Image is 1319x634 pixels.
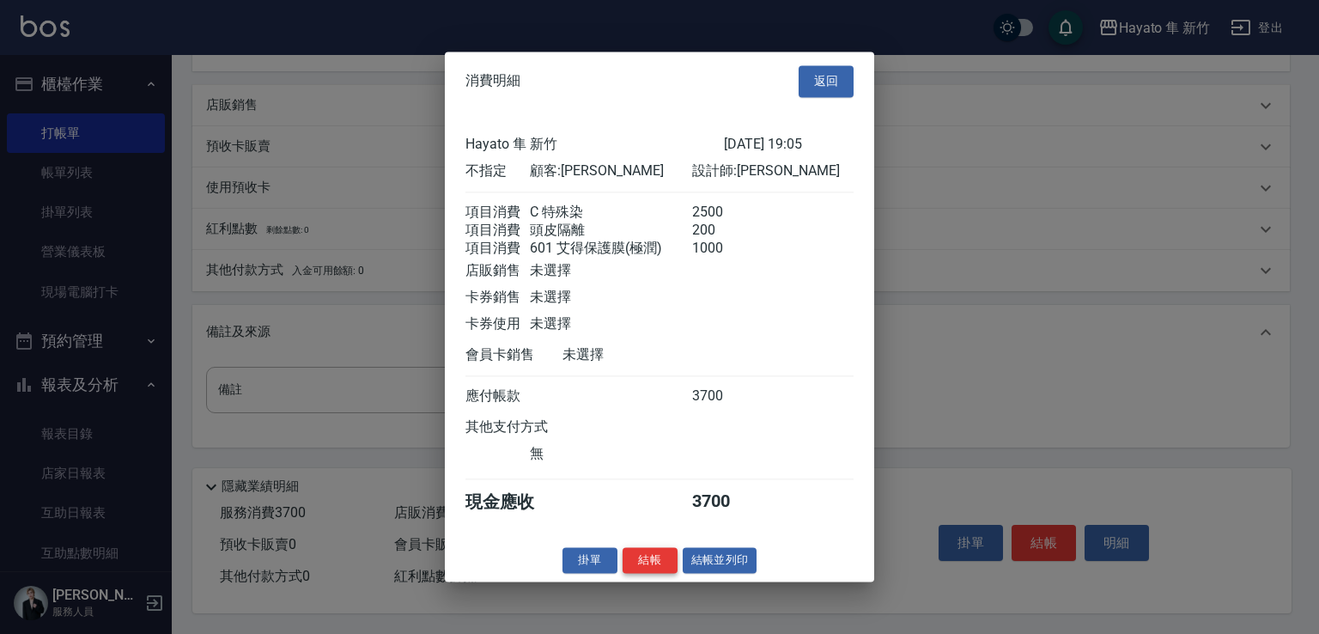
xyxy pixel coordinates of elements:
[465,262,530,280] div: 店販銷售
[562,547,617,574] button: 掛單
[683,547,757,574] button: 結帳並列印
[530,204,691,222] div: C 特殊染
[530,289,691,307] div: 未選擇
[465,418,595,436] div: 其他支付方式
[530,315,691,333] div: 未選擇
[692,240,757,258] div: 1000
[465,289,530,307] div: 卡券銷售
[724,136,854,154] div: [DATE] 19:05
[465,162,530,180] div: 不指定
[692,387,757,405] div: 3700
[530,222,691,240] div: 頭皮隔離
[465,204,530,222] div: 項目消費
[465,346,562,364] div: 會員卡銷售
[530,262,691,280] div: 未選擇
[799,65,854,97] button: 返回
[465,491,562,514] div: 現金應收
[562,346,724,364] div: 未選擇
[465,315,530,333] div: 卡券使用
[692,491,757,514] div: 3700
[465,136,724,154] div: Hayato 隼 新竹
[530,240,691,258] div: 601 艾得保護膜(極潤)
[465,222,530,240] div: 項目消費
[692,222,757,240] div: 200
[692,204,757,222] div: 2500
[530,445,691,463] div: 無
[623,547,678,574] button: 結帳
[692,162,854,180] div: 設計師: [PERSON_NAME]
[465,387,530,405] div: 應付帳款
[465,73,520,90] span: 消費明細
[465,240,530,258] div: 項目消費
[530,162,691,180] div: 顧客: [PERSON_NAME]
